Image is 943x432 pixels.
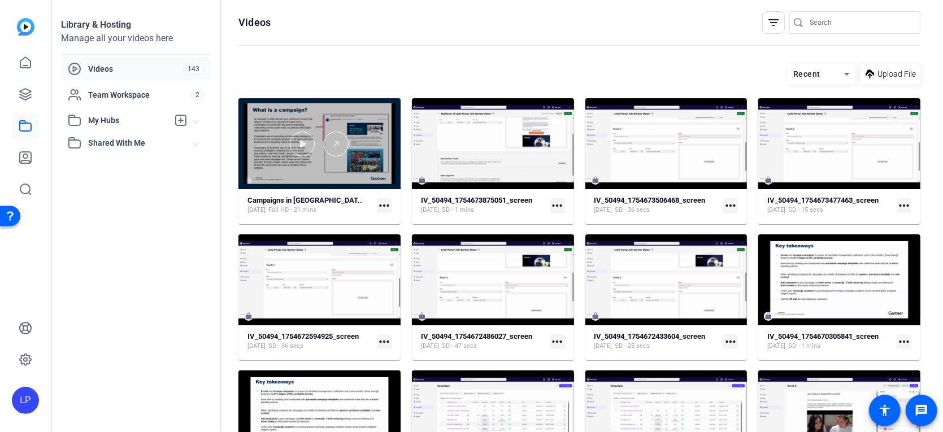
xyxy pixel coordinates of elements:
a: Campaigns in [GEOGRAPHIC_DATA][DATE]Full HD - 21 mins [247,196,372,215]
span: SD - 36 secs [268,342,303,351]
img: blue-gradient.svg [17,18,34,36]
input: Search [810,16,911,29]
span: SD - 47 secs [442,342,477,351]
span: [DATE] [247,342,266,351]
span: SD - 15 secs [788,206,823,215]
span: Full HD - 21 mins [268,206,316,215]
strong: IV_50494_1754673506468_screen [594,196,706,204]
a: IV_50494_1754672486027_screen[DATE]SD - 47 secs [421,332,546,351]
span: Upload File [877,68,916,80]
mat-icon: more_horiz [723,198,738,213]
mat-icon: accessibility [878,404,892,417]
mat-icon: more_horiz [550,334,565,349]
h1: Videos [238,16,271,29]
span: [DATE] [767,206,785,215]
span: My Hubs [88,115,168,126]
a: IV_50494_1754673875051_screen[DATE]SD - 1 mins [421,196,546,215]
strong: IV_50494_1754673477463_screen [767,196,879,204]
mat-expansion-panel-header: My Hubs [61,109,211,132]
mat-icon: more_horiz [377,198,392,213]
mat-icon: more_horiz [897,334,911,349]
span: SD - 25 secs [615,342,650,351]
a: IV_50494_1754673506468_screen[DATE]SD - 36 secs [594,196,719,215]
a: IV_50494_1754672433604_screen[DATE]SD - 25 secs [594,332,719,351]
span: 2 [190,89,205,101]
span: Videos [88,63,182,75]
span: SD - 1 mins [442,206,474,215]
mat-icon: more_horiz [377,334,392,349]
span: SD - 1 mins [788,342,820,351]
div: Manage all your videos here [61,32,211,45]
mat-icon: more_horiz [723,334,738,349]
span: Recent [793,69,820,78]
strong: IV_50494_1754672486027_screen [421,332,532,341]
strong: IV_50494_1754672594925_screen [247,332,359,341]
span: SD - 36 secs [615,206,650,215]
a: IV_50494_1754673477463_screen[DATE]SD - 15 secs [767,196,892,215]
span: Shared With Me [88,137,193,149]
span: [DATE] [594,206,612,215]
span: [DATE] [421,342,439,351]
mat-icon: message [915,404,928,417]
mat-icon: filter_list [767,16,780,29]
span: [DATE] [767,342,785,351]
div: Library & Hosting [61,18,211,32]
mat-icon: more_horiz [897,198,911,213]
div: LP [12,387,39,414]
span: [DATE] [247,206,266,215]
span: Team Workspace [88,89,190,101]
a: IV_50494_1754672594925_screen[DATE]SD - 36 secs [247,332,372,351]
strong: IV_50494_1754672433604_screen [594,332,706,341]
a: IV_50494_1754670305841_screen[DATE]SD - 1 mins [767,332,892,351]
strong: IV_50494_1754673875051_screen [421,196,532,204]
strong: IV_50494_1754670305841_screen [767,332,879,341]
button: Upload File [861,64,920,84]
span: 143 [182,63,205,75]
mat-icon: more_horiz [550,198,565,213]
span: [DATE] [421,206,439,215]
span: [DATE] [594,342,612,351]
strong: Campaigns in [GEOGRAPHIC_DATA] [247,196,365,204]
mat-expansion-panel-header: Shared With Me [61,132,211,154]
